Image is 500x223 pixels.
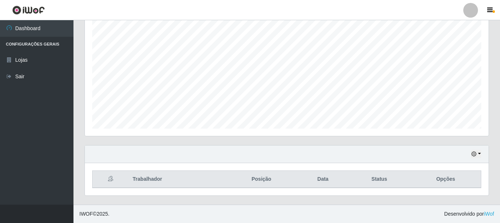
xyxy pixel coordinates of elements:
span: © 2025 . [79,210,109,218]
th: Posição [225,171,298,188]
th: Trabalhador [128,171,225,188]
span: Desenvolvido por [444,210,494,218]
a: iWof [484,211,494,217]
th: Status [348,171,410,188]
th: Opções [410,171,481,188]
th: Data [298,171,348,188]
span: IWOF [79,211,93,217]
img: CoreUI Logo [12,6,45,15]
